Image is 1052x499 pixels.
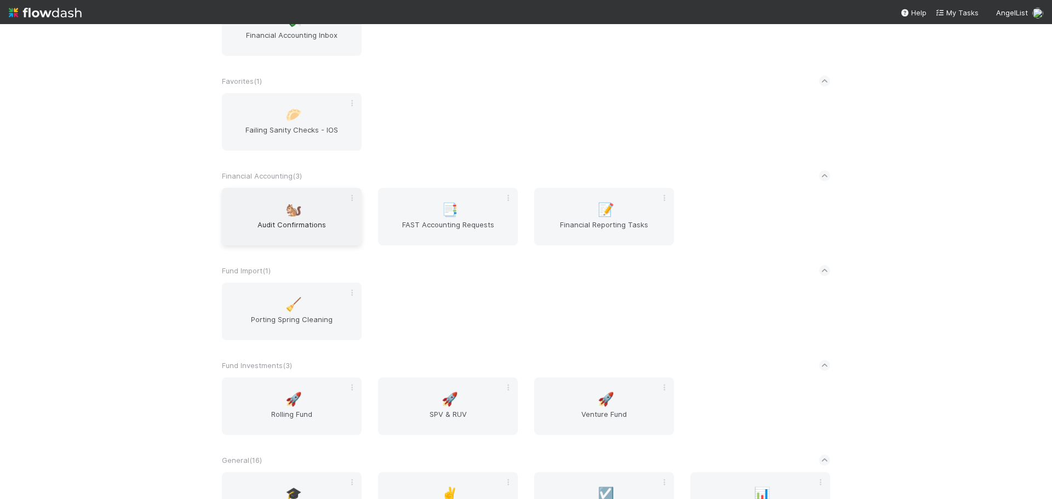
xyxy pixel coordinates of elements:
[222,77,262,85] span: Favorites ( 1 )
[285,297,302,312] span: 🧹
[226,314,357,336] span: Porting Spring Cleaning
[226,409,357,431] span: Rolling Fund
[935,7,979,18] a: My Tasks
[539,219,670,241] span: Financial Reporting Tasks
[222,456,262,464] span: General ( 16 )
[382,409,513,431] span: SPV & RUV
[222,93,362,151] a: 🥟Failing Sanity Checks - IOS
[534,188,674,245] a: 📝Financial Reporting Tasks
[442,203,458,217] span: 📑
[226,30,357,51] span: Financial Accounting Inbox
[598,203,614,217] span: 📝
[222,188,362,245] a: 🐿️Audit Confirmations
[382,219,513,241] span: FAST Accounting Requests
[996,8,1028,17] span: AngelList
[539,409,670,431] span: Venture Fund
[598,392,614,406] span: 🚀
[222,377,362,435] a: 🚀Rolling Fund
[285,108,302,122] span: 🥟
[442,392,458,406] span: 🚀
[222,171,302,180] span: Financial Accounting ( 3 )
[900,7,927,18] div: Help
[222,266,271,275] span: Fund Import ( 1 )
[378,188,518,245] a: 📑FAST Accounting Requests
[9,3,82,22] img: logo-inverted-e16ddd16eac7371096b0.svg
[226,124,357,146] span: Failing Sanity Checks - IOS
[935,8,979,17] span: My Tasks
[1032,8,1043,19] img: avatar_030f5503-c087-43c2-95d1-dd8963b2926c.png
[222,283,362,340] a: 🧹Porting Spring Cleaning
[285,203,302,217] span: 🐿️
[534,377,674,435] a: 🚀Venture Fund
[226,219,357,241] span: Audit Confirmations
[285,392,302,406] span: 🚀
[378,377,518,435] a: 🚀SPV & RUV
[222,361,292,370] span: Fund Investments ( 3 )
